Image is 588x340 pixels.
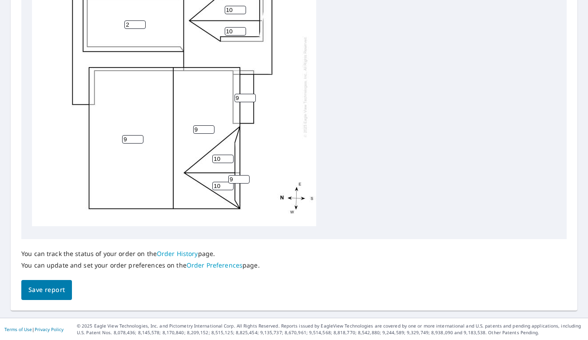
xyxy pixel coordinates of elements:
p: You can track the status of your order on the page. [21,250,260,258]
p: You can update and set your order preferences on the page. [21,261,260,269]
a: Order Preferences [187,261,242,269]
p: | [4,327,64,332]
a: Order History [157,249,198,258]
a: Privacy Policy [35,326,64,332]
a: Terms of Use [4,326,32,332]
p: © 2025 Eagle View Technologies, Inc. and Pictometry International Corp. All Rights Reserved. Repo... [77,323,584,336]
button: Save report [21,280,72,300]
span: Save report [28,284,65,296]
